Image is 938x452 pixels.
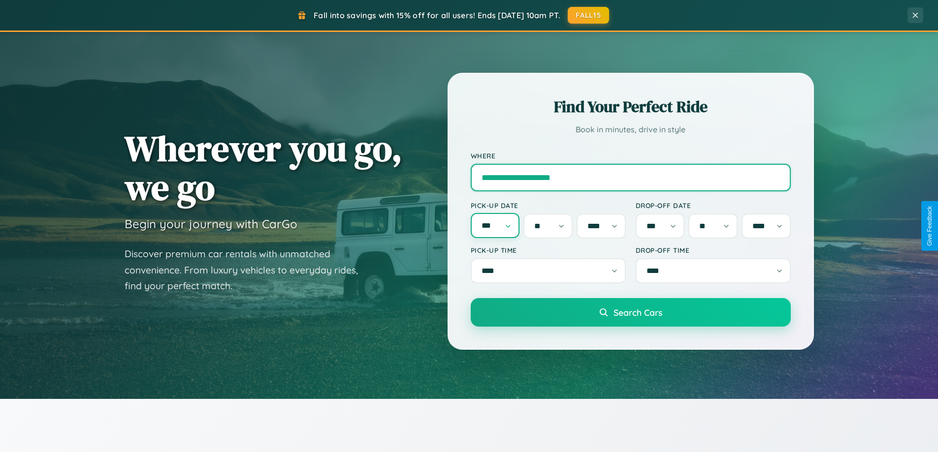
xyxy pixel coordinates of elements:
[125,216,297,231] h3: Begin your journey with CarGo
[614,307,662,318] span: Search Cars
[636,201,791,210] label: Drop-off Date
[471,122,791,137] p: Book in minutes, drive in style
[314,10,560,20] span: Fall into savings with 15% off for all users! Ends [DATE] 10am PT.
[636,246,791,254] label: Drop-off Time
[125,129,402,207] h1: Wherever you go, we go
[471,201,626,210] label: Pick-up Date
[926,206,933,246] div: Give Feedback
[471,246,626,254] label: Pick-up Time
[568,7,609,24] button: FALL15
[471,96,791,118] h2: Find Your Perfect Ride
[125,246,371,294] p: Discover premium car rentals with unmatched convenience. From luxury vehicles to everyday rides, ...
[471,298,791,327] button: Search Cars
[471,151,791,160] label: Where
